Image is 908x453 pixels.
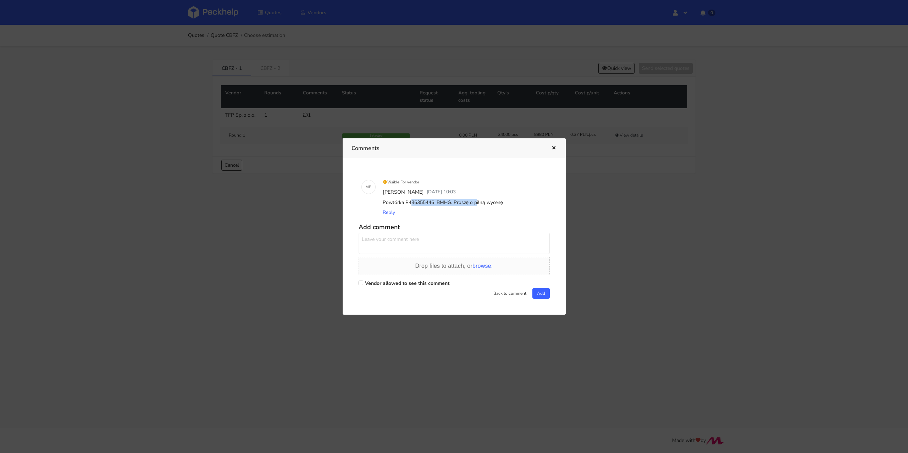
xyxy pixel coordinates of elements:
[366,182,369,192] span: M
[381,187,425,198] div: [PERSON_NAME]
[472,263,493,269] span: browse.
[489,288,531,299] button: Back to comment
[383,209,395,216] span: Reply
[359,223,550,231] h5: Add comment
[351,143,541,153] h3: Comments
[381,198,547,208] div: Powtórka R436355446_BMHG. Proszę o pilną wycenę
[365,280,449,287] label: Vendor allowed to see this comment
[415,263,493,269] span: Drop files to attach, or
[383,179,420,185] small: Visible For vendor
[532,288,550,299] button: Add
[425,187,457,198] div: [DATE] 10:03
[369,182,371,192] span: P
